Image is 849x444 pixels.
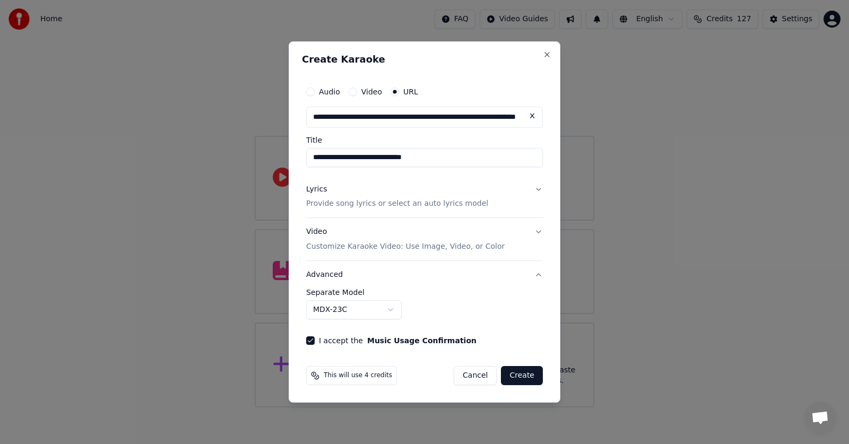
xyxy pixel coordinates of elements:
[306,289,543,328] div: Advanced
[367,337,477,344] button: I accept the
[403,88,418,95] label: URL
[306,289,543,296] label: Separate Model
[319,88,340,95] label: Audio
[306,219,543,261] button: VideoCustomize Karaoke Video: Use Image, Video, or Color
[306,176,543,218] button: LyricsProvide song lyrics or select an auto lyrics model
[454,366,497,385] button: Cancel
[306,199,488,210] p: Provide song lyrics or select an auto lyrics model
[324,371,392,380] span: This will use 4 credits
[302,55,547,64] h2: Create Karaoke
[361,88,382,95] label: Video
[501,366,543,385] button: Create
[306,261,543,289] button: Advanced
[306,136,543,144] label: Title
[306,227,505,253] div: Video
[319,337,477,344] label: I accept the
[306,184,327,195] div: Lyrics
[306,241,505,252] p: Customize Karaoke Video: Use Image, Video, or Color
